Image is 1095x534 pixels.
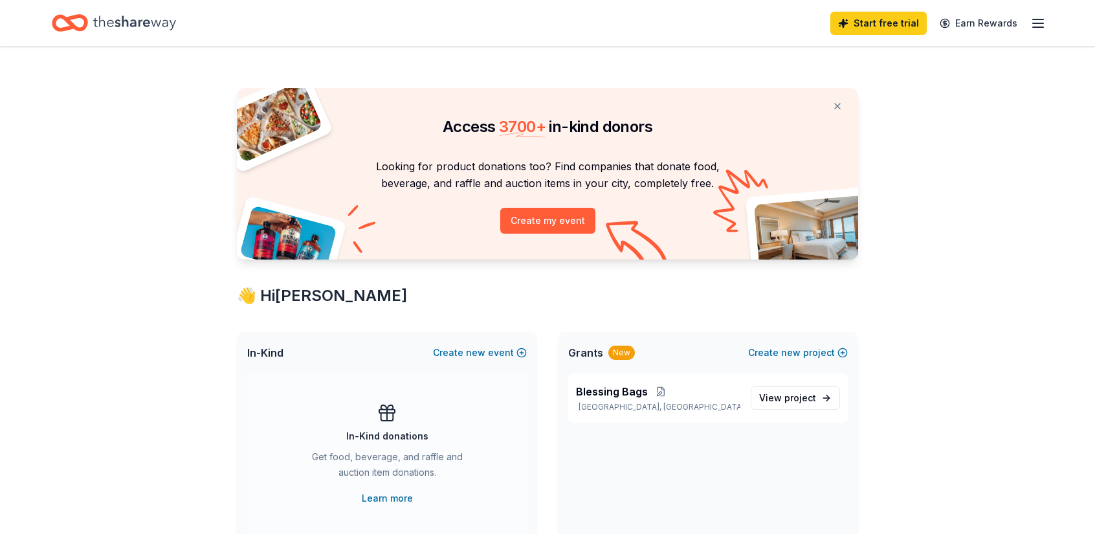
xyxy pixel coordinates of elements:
[576,384,648,399] span: Blessing Bags
[759,390,816,406] span: View
[346,428,428,444] div: In-Kind donations
[466,345,485,361] span: new
[500,208,595,234] button: Create my event
[748,345,848,361] button: Createnewproject
[237,285,858,306] div: 👋 Hi [PERSON_NAME]
[784,392,816,403] span: project
[568,345,603,361] span: Grants
[433,345,527,361] button: Createnewevent
[247,345,283,361] span: In-Kind
[932,12,1025,35] a: Earn Rewards
[223,80,324,163] img: Pizza
[499,117,546,136] span: 3700 +
[443,117,652,136] span: Access in-kind donors
[576,402,740,412] p: [GEOGRAPHIC_DATA], [GEOGRAPHIC_DATA]
[608,346,635,360] div: New
[751,386,840,410] a: View project
[606,221,670,269] img: Curvy arrow
[362,491,413,506] a: Learn more
[781,345,801,361] span: new
[252,158,843,192] p: Looking for product donations too? Find companies that donate food, beverage, and raffle and auct...
[299,449,475,485] div: Get food, beverage, and raffle and auction item donations.
[52,8,176,38] a: Home
[830,12,927,35] a: Start free trial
